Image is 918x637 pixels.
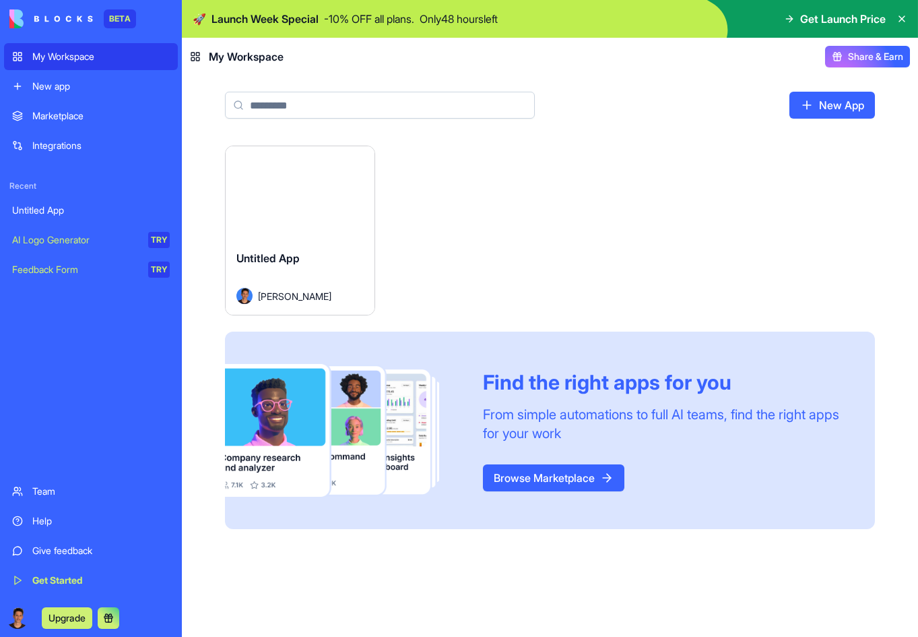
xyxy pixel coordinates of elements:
a: Give feedback [4,537,178,564]
span: Get Launch Price [800,11,886,27]
a: Untitled App [4,197,178,224]
div: Give feedback [32,544,170,557]
a: Marketplace [4,102,178,129]
div: Untitled App [12,204,170,217]
a: My Workspace [4,43,178,70]
span: Launch Week Special [211,11,319,27]
span: Recent [4,181,178,191]
div: From simple automations to full AI teams, find the right apps for your work [483,405,843,443]
a: New app [4,73,178,100]
p: - 10 % OFF all plans. [324,11,414,27]
a: AI Logo GeneratorTRY [4,226,178,253]
div: AI Logo Generator [12,233,139,247]
a: Upgrade [42,611,92,624]
img: logo [9,9,93,28]
span: Share & Earn [848,50,903,63]
a: Feedback FormTRY [4,256,178,283]
button: Upgrade [42,607,92,629]
div: TRY [148,232,170,248]
div: New app [32,80,170,93]
div: BETA [104,9,136,28]
p: Only 48 hours left [420,11,498,27]
div: Integrations [32,139,170,152]
a: Team [4,478,178,505]
a: Untitled AppAvatar[PERSON_NAME] [225,146,375,315]
a: BETA [9,9,136,28]
span: Untitled App [236,251,300,265]
div: Marketplace [32,109,170,123]
a: Integrations [4,132,178,159]
div: My Workspace [32,50,170,63]
a: Browse Marketplace [483,464,624,491]
div: Team [32,485,170,498]
img: ACg8ocIo0p8zEWM-eBoUvpoDiyDGW1_beEt1lW3L8pDjLzBZu2PfgHqf=s96-c [7,607,28,629]
span: My Workspace [209,49,284,65]
img: Avatar [236,288,253,304]
div: Get Started [32,574,170,587]
div: Help [32,514,170,528]
span: 🚀 [193,11,206,27]
div: Feedback Form [12,263,139,276]
img: Frame_181_egmpey.png [225,364,461,497]
a: Get Started [4,567,178,594]
span: [PERSON_NAME] [258,289,331,303]
div: TRY [148,262,170,278]
div: Find the right apps for you [483,370,843,394]
a: Help [4,508,178,535]
button: Share & Earn [825,46,910,67]
a: New App [789,92,875,119]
